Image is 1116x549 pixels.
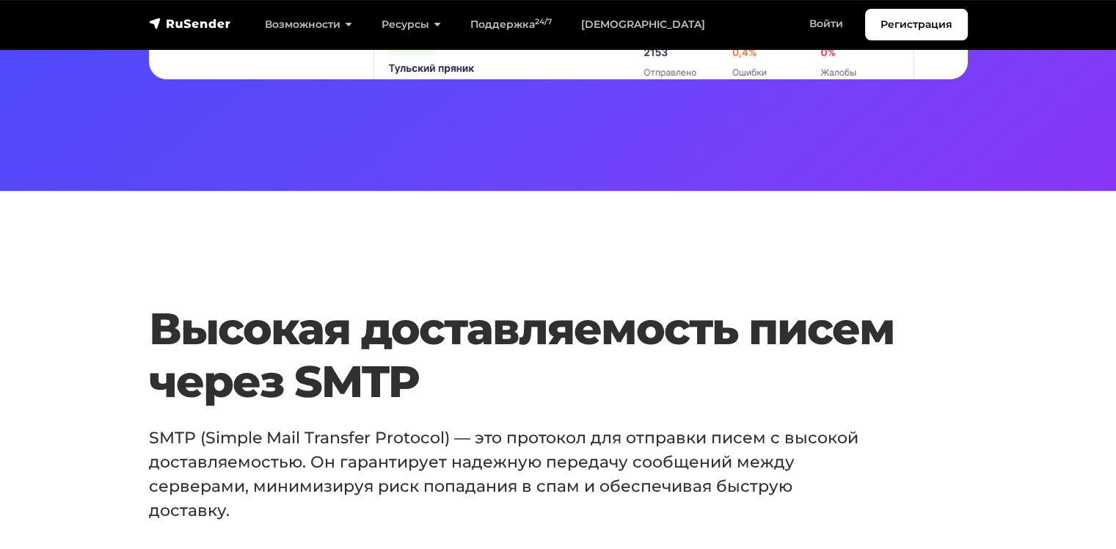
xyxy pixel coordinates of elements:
[795,9,858,39] a: Войти
[865,9,968,40] a: Регистрация
[149,16,231,31] img: RuSender
[566,10,720,40] a: [DEMOGRAPHIC_DATA]
[149,302,898,408] h2: Высокая доставляемость писем через SMTP
[250,10,367,40] a: Возможности
[367,10,456,40] a: Ресурсы
[456,10,566,40] a: Поддержка24/7
[149,426,860,523] p: SMTP (Simple Mail Transfer Protocol) — это протокол для отправки писем с высокой доставляемостью....
[535,17,552,26] sup: 24/7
